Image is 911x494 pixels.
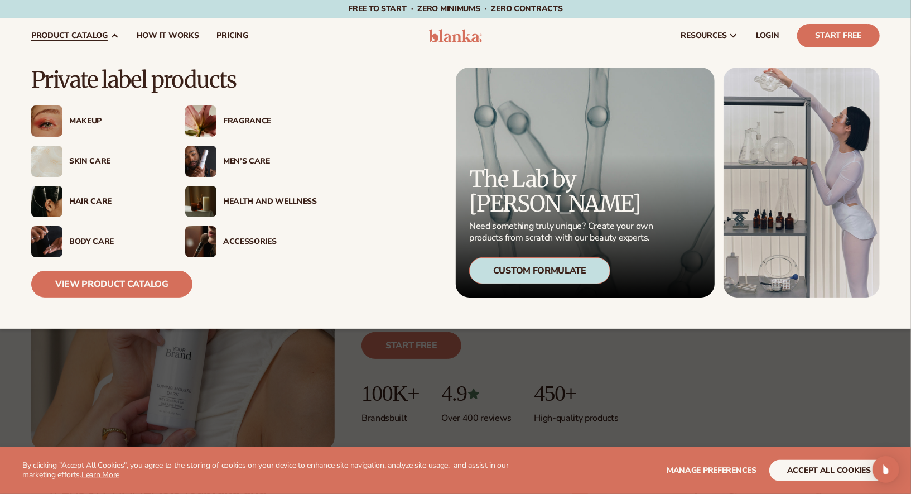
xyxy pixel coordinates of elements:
a: Male holding moisturizer bottle. Men’s Care [185,146,317,177]
div: Health And Wellness [223,197,317,207]
p: By clicking "Accept All Cookies", you agree to the storing of cookies on your device to enhance s... [22,461,522,480]
div: Body Care [69,237,163,247]
img: Female in lab with equipment. [724,68,880,298]
button: accept all cookies [769,460,889,481]
a: How It Works [128,18,208,54]
a: View Product Catalog [31,271,192,298]
a: Pink blooming flower. Fragrance [185,105,317,137]
span: Free to start · ZERO minimums · ZERO contracts [348,3,562,14]
img: Cream moisturizer swatch. [31,146,62,177]
a: Female with glitter eye makeup. Makeup [31,105,163,137]
button: Manage preferences [667,460,756,481]
a: Female hair pulled back with clips. Hair Care [31,186,163,217]
span: product catalog [31,31,108,40]
div: Open Intercom Messenger [873,456,899,483]
img: Female hair pulled back with clips. [31,186,62,217]
div: Skin Care [69,157,163,166]
img: Female with makeup brush. [185,226,216,257]
a: pricing [208,18,257,54]
div: Men’s Care [223,157,317,166]
span: How It Works [137,31,199,40]
a: Cream moisturizer swatch. Skin Care [31,146,163,177]
img: Female with glitter eye makeup. [31,105,62,137]
span: pricing [216,31,248,40]
img: Male holding moisturizer bottle. [185,146,216,177]
img: Pink blooming flower. [185,105,216,137]
a: Microscopic product formula. The Lab by [PERSON_NAME] Need something truly unique? Create your ow... [456,68,715,298]
span: resources [681,31,727,40]
a: product catalog [22,18,128,54]
div: Custom Formulate [469,257,610,284]
img: Candles and incense on table. [185,186,216,217]
img: Male hand applying moisturizer. [31,226,62,257]
a: Learn More [81,469,119,480]
div: Accessories [223,237,317,247]
p: Private label products [31,68,317,92]
a: Start Free [797,24,880,47]
div: Hair Care [69,197,163,207]
p: The Lab by [PERSON_NAME] [469,167,657,216]
span: Manage preferences [667,465,756,476]
a: Male hand applying moisturizer. Body Care [31,226,163,257]
a: LOGIN [747,18,788,54]
div: Fragrance [223,117,317,126]
span: LOGIN [756,31,779,40]
a: Candles and incense on table. Health And Wellness [185,186,317,217]
p: Need something truly unique? Create your own products from scratch with our beauty experts. [469,220,657,244]
img: logo [429,29,482,42]
a: resources [672,18,747,54]
div: Makeup [69,117,163,126]
a: Female with makeup brush. Accessories [185,226,317,257]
